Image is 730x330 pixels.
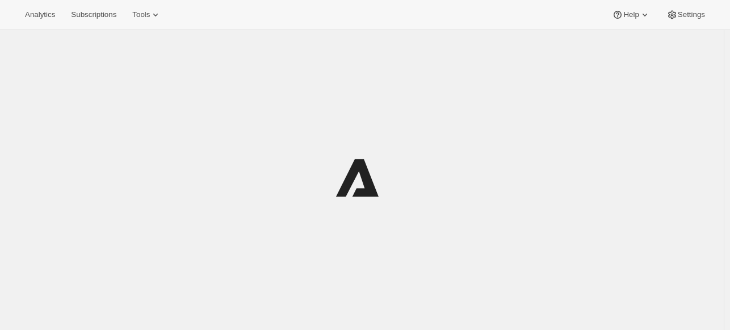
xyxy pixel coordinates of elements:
button: Subscriptions [64,7,123,23]
button: Tools [125,7,168,23]
span: Tools [132,10,150,19]
span: Help [623,10,639,19]
span: Subscriptions [71,10,116,19]
span: Settings [678,10,705,19]
span: Analytics [25,10,55,19]
button: Help [605,7,657,23]
button: Settings [660,7,712,23]
button: Analytics [18,7,62,23]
